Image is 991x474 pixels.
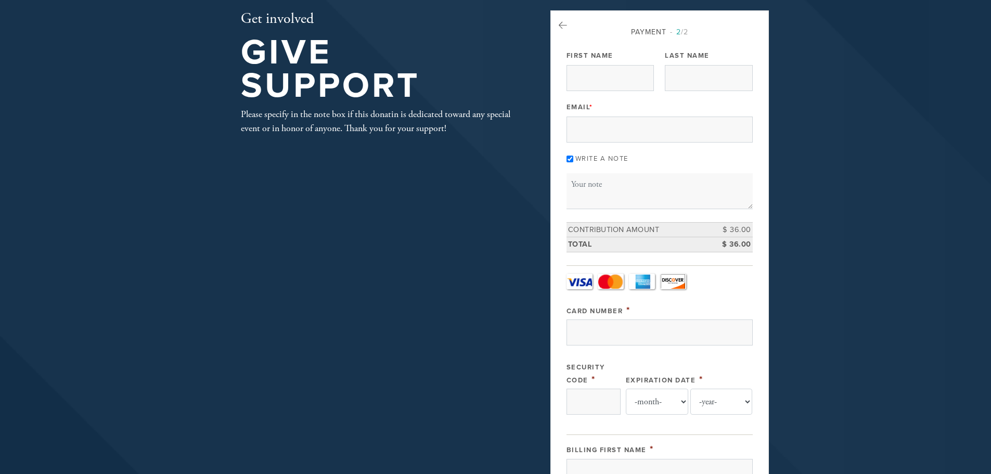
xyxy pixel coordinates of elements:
label: Card Number [567,307,623,315]
select: Expiration Date month [626,389,688,415]
div: Please specify in the note box if this donatin is dedicated toward any special event or in honor ... [241,107,517,135]
label: Security Code [567,363,605,385]
td: Contribution Amount [567,222,706,237]
span: 2 [676,28,681,36]
span: This field is required. [650,443,654,455]
label: Write a note [575,155,628,163]
select: Expiration Date year [690,389,753,415]
label: First Name [567,51,613,60]
label: Email [567,103,593,112]
h2: Get involved [241,10,517,28]
label: Expiration Date [626,376,696,385]
h1: Give Support [241,36,517,103]
span: This field is required. [589,103,593,111]
a: Visa [567,274,593,289]
span: /2 [670,28,688,36]
label: Last Name [665,51,710,60]
a: Amex [629,274,655,289]
span: This field is required. [699,374,703,385]
div: Payment [567,27,753,37]
td: $ 36.00 [706,237,753,252]
a: Discover [660,274,686,289]
label: Billing First Name [567,446,647,454]
span: This field is required. [591,374,596,385]
span: This field is required. [626,304,630,316]
a: MasterCard [598,274,624,289]
td: Total [567,237,706,252]
td: $ 36.00 [706,222,753,237]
